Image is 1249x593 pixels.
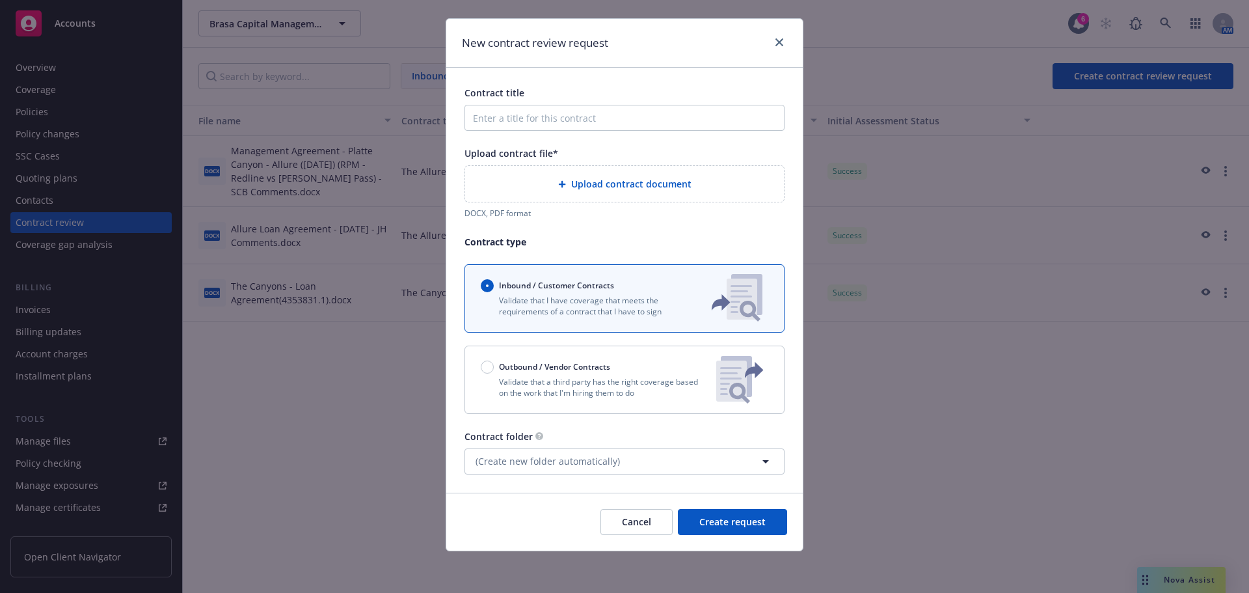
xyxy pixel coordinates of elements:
[464,264,785,333] button: Inbound / Customer ContractsValidate that I have coverage that meets the requirements of a contra...
[464,430,533,443] span: Contract folder
[476,454,620,468] span: (Create new folder automatically)
[499,361,610,372] span: Outbound / Vendor Contracts
[678,509,787,535] button: Create request
[699,516,766,528] span: Create request
[464,165,785,202] div: Upload contract document
[481,279,494,292] input: Inbound / Customer Contracts
[464,147,558,159] span: Upload contract file*
[772,34,787,50] a: close
[481,376,706,398] p: Validate that a third party has the right coverage based on the work that I'm hiring them to do
[464,235,785,249] p: Contract type
[600,509,673,535] button: Cancel
[462,34,608,51] h1: New contract review request
[464,346,785,414] button: Outbound / Vendor ContractsValidate that a third party has the right coverage based on the work t...
[571,177,692,191] span: Upload contract document
[499,280,614,291] span: Inbound / Customer Contracts
[481,295,690,317] p: Validate that I have coverage that meets the requirements of a contract that I have to sign
[464,208,785,219] div: DOCX, PDF format
[464,105,785,131] input: Enter a title for this contract
[464,448,785,475] button: (Create new folder automatically)
[622,516,651,528] span: Cancel
[464,87,524,99] span: Contract title
[481,361,494,374] input: Outbound / Vendor Contracts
